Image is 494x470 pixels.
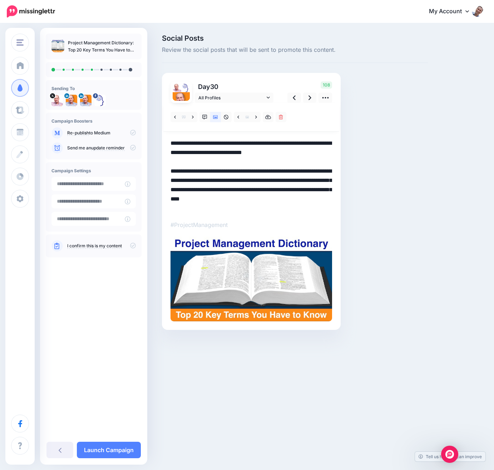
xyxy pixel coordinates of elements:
[7,5,55,18] img: Missinglettr
[80,95,92,106] img: 1708809625171-37032.png
[67,145,136,151] p: Send me an
[66,95,77,106] img: 1708809625171-37032.png
[91,145,125,151] a: update reminder
[67,243,122,249] a: I confirm this is my content
[173,92,190,109] img: 1708809625171-37032.png
[441,446,458,463] div: Open Intercom Messenger
[162,35,428,42] span: Social Posts
[210,83,218,90] span: 30
[321,81,332,89] span: 108
[51,168,136,173] h4: Campaign Settings
[51,39,64,52] img: 1c29c4fe40d018c8a16e352e3c17bef8_thumb.jpg
[173,84,181,92] img: x8FBtdm3-2445.png
[171,237,332,321] img: 1c29c4fe40d018c8a16e352e3c17bef8.jpg
[181,84,190,92] img: 13007354_1717494401865450_1815260841047396495_n-bsa13168.png
[422,3,483,20] a: My Account
[67,130,136,136] p: to Medium
[195,93,273,103] a: All Profiles
[16,39,24,46] img: menu.png
[67,130,89,136] a: Re-publish
[51,86,136,91] h4: Sending To
[195,81,275,92] p: Day
[415,452,485,461] a: Tell us how we can improve
[68,39,136,54] p: Project Management Dictionary: Top 20 Key Terms You Have to Know
[162,45,428,55] span: Review the social posts that will be sent to promote this content.
[198,94,265,102] span: All Profiles
[51,95,63,106] img: x8FBtdm3-2445.png
[171,220,332,229] p: #ProjectManagement
[94,95,106,106] img: 13007354_1717494401865450_1815260841047396495_n-bsa13168.png
[51,118,136,124] h4: Campaign Boosters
